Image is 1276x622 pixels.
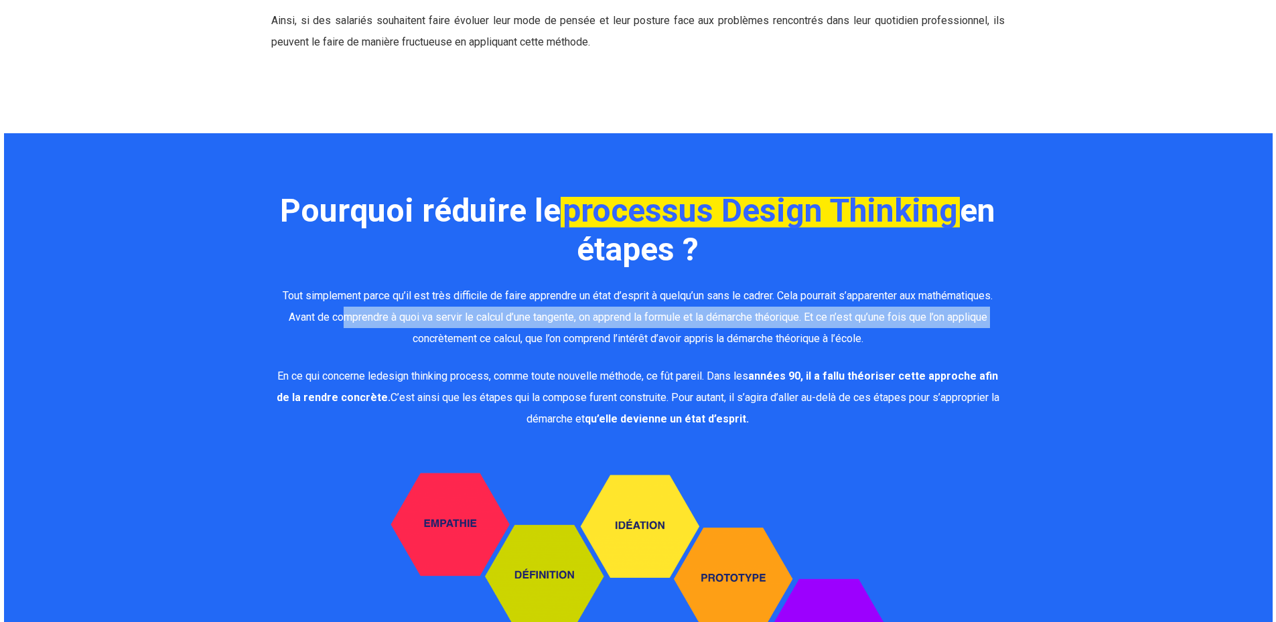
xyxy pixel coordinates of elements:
[271,10,1005,53] p: Ainsi, si des salariés souhaitent faire évoluer leur mode de pensée et leur posture face aux prob...
[277,370,376,382] span: En ce qui concerne le
[283,289,993,345] span: Tout simplement parce qu’il est très difficile de faire apprendre un état d’esprit à quelqu’un sa...
[277,370,999,425] span: , comme toute nouvelle méthode, ce fût pareil. Dans les C’est ainsi que les étapes qui la compose...
[585,412,749,425] strong: qu’elle devienne un état d’esprit.
[561,191,960,230] em: processus Design Thinking
[376,370,489,382] a: design thinking process
[280,191,995,268] b: Pourquoi réduire le en étapes ?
